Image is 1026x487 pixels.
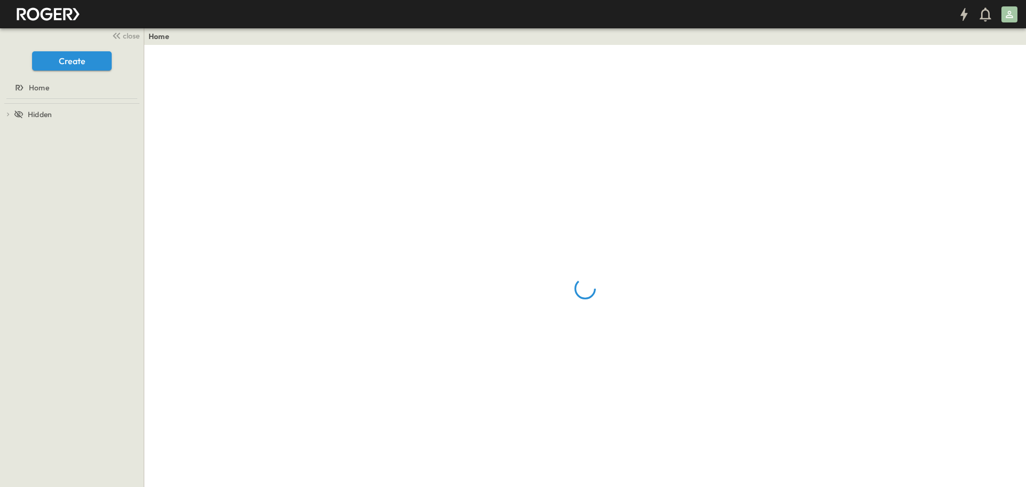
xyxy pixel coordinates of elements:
[107,28,142,43] button: close
[32,51,112,71] button: Create
[149,31,176,42] nav: breadcrumbs
[29,82,49,93] span: Home
[149,31,169,42] a: Home
[2,80,139,95] a: Home
[28,109,52,120] span: Hidden
[123,30,139,41] span: close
